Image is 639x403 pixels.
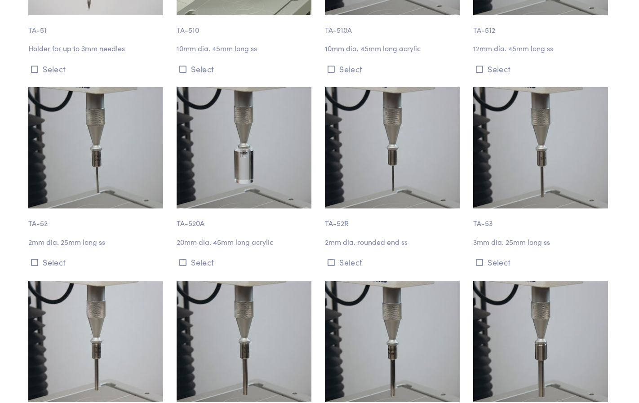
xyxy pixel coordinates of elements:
p: 2mm dia. 25mm long ss [28,236,166,248]
img: puncture_ta-53_3mm_5.jpg [473,87,608,208]
p: Holder for up to 3mm needles [28,43,166,54]
p: TA-52R [325,208,462,229]
button: Select [325,255,462,270]
img: puncture_ta-52r_2mm_3.jpg [325,87,460,208]
p: TA-520A [177,208,314,229]
button: Select [177,255,314,270]
button: Select [473,62,611,76]
img: puncture_ta-52_2mm_3.jpg [28,87,163,208]
button: Select [177,62,314,76]
p: 20mm dia. 45mm long acrylic [177,236,314,248]
p: TA-512 [473,15,611,36]
button: Select [28,255,166,270]
button: Select [28,62,166,76]
img: puncture_ta-56_6mm_3.jpg [473,281,608,402]
img: puncture_ta-54_4mm_2.jpg [28,281,163,402]
p: TA-52 [28,208,166,229]
button: Select [325,62,462,76]
p: 10mm dia. 45mm long acrylic [325,43,462,54]
p: TA-53 [473,208,611,229]
img: puncture_ta-55_5mm_3.jpg [177,281,311,402]
p: 2mm dia. rounded end ss [325,236,462,248]
p: 3mm dia. 25mm long ss [473,236,611,248]
p: TA-51 [28,15,166,36]
button: Select [473,255,611,270]
img: puncture_ta-520a_20mm_3.jpg [177,87,311,208]
p: 12mm dia. 45mm long ss [473,43,611,54]
img: puncture_ta-55r_5mm_2.jpg [325,281,460,402]
p: 10mm dia. 45mm long ss [177,43,314,54]
p: TA-510 [177,15,314,36]
p: TA-510A [325,15,462,36]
